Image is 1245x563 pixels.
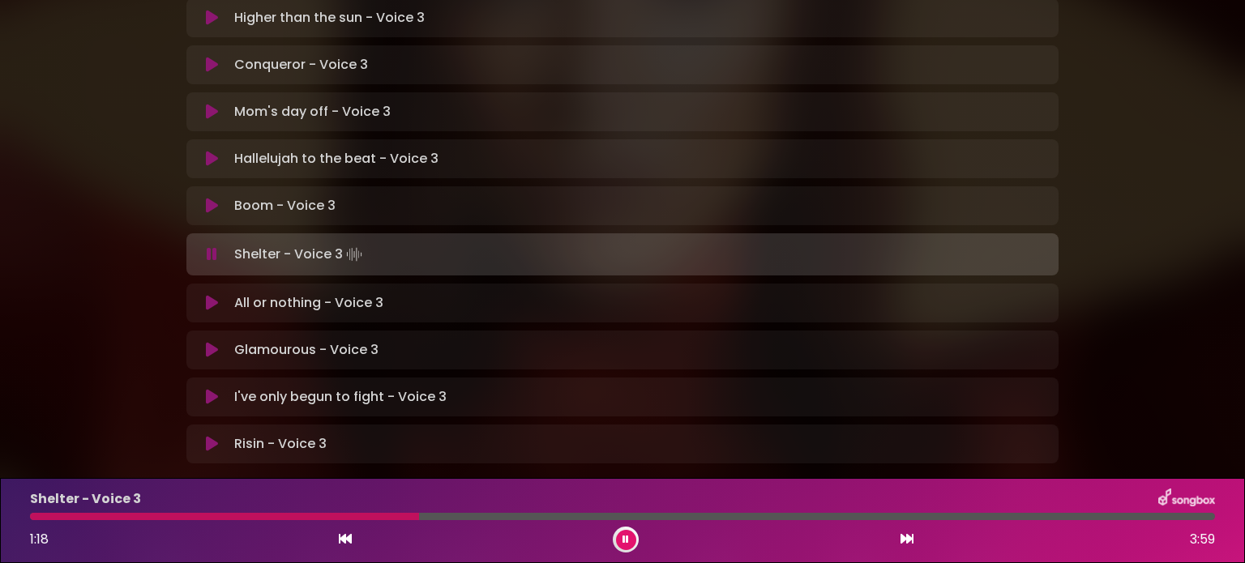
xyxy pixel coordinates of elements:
[234,149,439,168] p: Hallelujah to the beat - Voice 3
[234,8,425,28] p: Higher than the sun - Voice 3
[1190,530,1215,549] span: 3:59
[1158,488,1215,510] img: songbox-logo-white.png
[234,387,447,407] p: I've only begun to fight - Voice 3
[234,340,379,360] p: Glamourous - Voice 3
[234,102,391,122] p: Mom's day off - Voice 3
[234,55,368,75] p: Conqueror - Voice 3
[234,243,366,266] p: Shelter - Voice 3
[30,530,49,548] span: 1:18
[30,489,141,509] p: Shelter - Voice 3
[234,293,383,313] p: All or nothing - Voice 3
[234,196,336,215] p: Boom - Voice 3
[343,243,366,266] img: waveform4.gif
[234,434,327,454] p: Risin - Voice 3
